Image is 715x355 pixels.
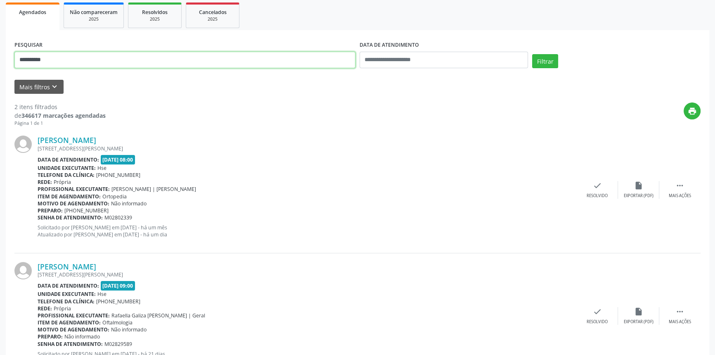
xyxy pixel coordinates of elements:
[669,319,691,325] div: Mais ações
[38,319,101,326] b: Item de agendamento:
[675,307,684,316] i: 
[38,214,103,221] b: Senha de atendimento:
[111,186,196,193] span: [PERSON_NAME] | [PERSON_NAME]
[102,193,127,200] span: Ortopedia
[38,207,63,214] b: Preparo:
[38,326,109,333] b: Motivo de agendamento:
[14,39,43,52] label: PESQUISAR
[14,120,106,127] div: Página 1 de 1
[54,305,71,312] span: Própria
[96,172,140,179] span: [PHONE_NUMBER]
[21,112,106,119] strong: 346617 marcações agendadas
[532,54,558,68] button: Filtrar
[38,186,110,193] b: Profissional executante:
[624,319,653,325] div: Exportar (PDF)
[587,319,608,325] div: Resolvido
[38,282,99,289] b: Data de atendimento:
[104,214,132,221] span: M02802339
[50,82,59,91] i: keyboard_arrow_down
[669,193,691,199] div: Mais ações
[634,307,643,316] i: insert_drive_file
[70,16,118,22] div: 2025
[38,291,96,298] b: Unidade executante:
[587,193,608,199] div: Resolvido
[38,200,109,207] b: Motivo de agendamento:
[104,341,132,348] span: M02829589
[624,193,653,199] div: Exportar (PDF)
[684,102,701,119] button: print
[688,107,697,116] i: print
[38,164,96,172] b: Unidade executante:
[111,200,147,207] span: Não informado
[96,298,140,305] span: [PHONE_NUMBER]
[360,39,419,52] label: DATA DE ATENDIMENTO
[97,291,107,298] span: Hse
[14,80,64,94] button: Mais filtroskeyboard_arrow_down
[64,207,109,214] span: [PHONE_NUMBER]
[38,156,99,163] b: Data de atendimento:
[54,179,71,186] span: Própria
[19,9,46,16] span: Agendados
[14,262,32,279] img: img
[38,333,63,340] b: Preparo:
[64,333,100,340] span: Não informado
[199,9,227,16] span: Cancelados
[593,181,602,190] i: check
[101,155,135,164] span: [DATE] 08:00
[38,145,577,152] div: [STREET_ADDRESS][PERSON_NAME]
[38,312,110,319] b: Profissional executante:
[38,262,96,271] a: [PERSON_NAME]
[38,271,577,278] div: [STREET_ADDRESS][PERSON_NAME]
[14,102,106,111] div: 2 itens filtrados
[38,179,52,186] b: Rede:
[70,9,118,16] span: Não compareceram
[593,307,602,316] i: check
[38,341,103,348] b: Senha de atendimento:
[192,16,233,22] div: 2025
[14,111,106,120] div: de
[38,298,95,305] b: Telefone da clínica:
[38,172,95,179] b: Telefone da clínica:
[634,181,643,190] i: insert_drive_file
[97,164,107,172] span: Hse
[101,281,135,291] span: [DATE] 09:00
[38,136,96,145] a: [PERSON_NAME]
[38,305,52,312] b: Rede:
[675,181,684,190] i: 
[38,193,101,200] b: Item de agendamento:
[111,312,205,319] span: Rafaella Galiza [PERSON_NAME] | Geral
[38,224,577,238] p: Solicitado por [PERSON_NAME] em [DATE] - há um mês Atualizado por [PERSON_NAME] em [DATE] - há um...
[142,9,168,16] span: Resolvidos
[134,16,175,22] div: 2025
[14,136,32,153] img: img
[102,319,133,326] span: Oftalmologia
[111,326,147,333] span: Não informado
